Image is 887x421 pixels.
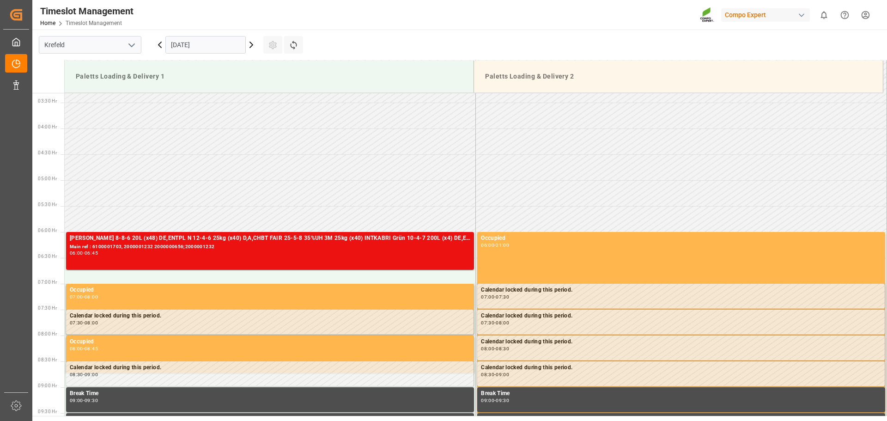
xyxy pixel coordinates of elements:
[496,243,509,247] div: 21:00
[70,243,470,251] div: Main ref : 6100001703, 2000001232 2000000656;2000001232
[83,321,85,325] div: -
[70,251,83,255] div: 06:00
[481,372,494,377] div: 08:30
[38,305,57,311] span: 07:30 Hr
[481,337,881,347] div: Calendar locked during this period.
[72,68,466,85] div: Paletts Loading & Delivery 1
[481,321,494,325] div: 07:30
[38,254,57,259] span: 06:30 Hr
[38,228,57,233] span: 06:00 Hr
[481,68,875,85] div: Paletts Loading & Delivery 2
[38,409,57,414] span: 09:30 Hr
[38,357,57,362] span: 08:30 Hr
[83,251,85,255] div: -
[85,295,98,299] div: 08:00
[38,280,57,285] span: 07:00 Hr
[83,295,85,299] div: -
[70,321,83,325] div: 07:30
[70,372,83,377] div: 08:30
[494,347,496,351] div: -
[494,321,496,325] div: -
[70,347,83,351] div: 08:00
[38,202,57,207] span: 05:30 Hr
[40,4,134,18] div: Timeslot Management
[70,286,470,295] div: Occupied
[481,286,881,295] div: Calendar locked during this period.
[83,398,85,403] div: -
[85,321,98,325] div: 08:00
[38,150,57,155] span: 04:30 Hr
[165,36,246,54] input: DD.MM.YYYY
[481,311,881,321] div: Calendar locked during this period.
[38,124,57,129] span: 04:00 Hr
[494,295,496,299] div: -
[481,234,881,243] div: Occupied
[124,38,138,52] button: open menu
[494,243,496,247] div: -
[85,398,98,403] div: 09:30
[70,234,470,243] div: [PERSON_NAME] 8-8-6 20L (x48) DE,ENTPL N 12-4-6 25kg (x40) D,A,CHBT FAIR 25-5-8 35%UH 3M 25kg (x4...
[38,176,57,181] span: 05:00 Hr
[39,36,141,54] input: Type to search/select
[40,20,55,26] a: Home
[83,372,85,377] div: -
[85,372,98,377] div: 09:00
[496,321,509,325] div: 08:00
[481,398,494,403] div: 09:00
[70,398,83,403] div: 09:00
[496,398,509,403] div: 09:30
[481,295,494,299] div: 07:00
[721,8,810,22] div: Compo Expert
[700,7,715,23] img: Screenshot%202023-09-29%20at%2010.02.21.png_1712312052.png
[70,363,470,372] div: Calendar locked during this period.
[721,6,814,24] button: Compo Expert
[38,383,57,388] span: 09:00 Hr
[481,347,494,351] div: 08:00
[70,311,470,321] div: Calendar locked during this period.
[481,363,881,372] div: Calendar locked during this period.
[38,331,57,336] span: 08:00 Hr
[481,389,881,398] div: Break Time
[496,372,509,377] div: 09:00
[83,347,85,351] div: -
[496,347,509,351] div: 08:30
[481,243,494,247] div: 06:00
[85,347,98,351] div: 08:45
[70,337,470,347] div: Occupied
[496,295,509,299] div: 07:30
[494,372,496,377] div: -
[85,251,98,255] div: 06:45
[494,398,496,403] div: -
[70,295,83,299] div: 07:00
[70,389,470,398] div: Break Time
[38,98,57,104] span: 03:30 Hr
[814,5,834,25] button: show 0 new notifications
[834,5,855,25] button: Help Center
